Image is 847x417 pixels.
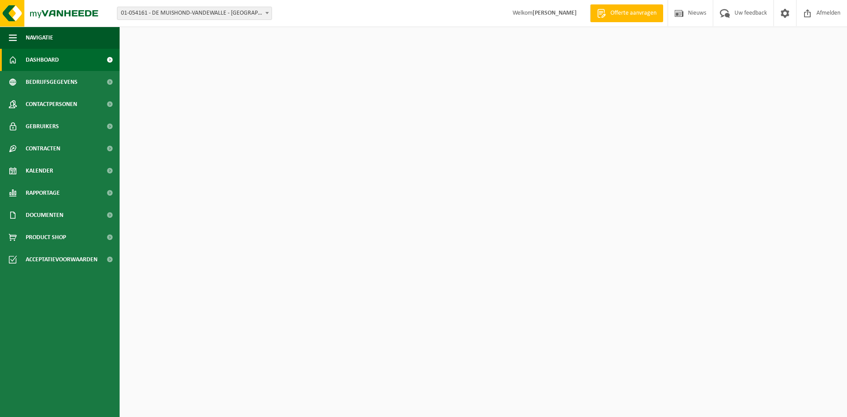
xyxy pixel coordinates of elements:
a: Offerte aanvragen [590,4,663,22]
span: Bedrijfsgegevens [26,71,78,93]
span: Offerte aanvragen [608,9,659,18]
span: Gebruikers [26,115,59,138]
span: Dashboard [26,49,59,71]
iframe: chat widget [4,397,148,417]
span: Product Shop [26,226,66,248]
span: Documenten [26,204,63,226]
span: Contracten [26,138,60,160]
strong: [PERSON_NAME] [532,10,577,16]
span: Rapportage [26,182,60,204]
span: 01-054161 - DE MUISHOND-VANDEWALLE - SINT-DENIJS [117,7,272,20]
span: Navigatie [26,27,53,49]
span: Kalender [26,160,53,182]
span: Contactpersonen [26,93,77,115]
span: Acceptatievoorwaarden [26,248,97,271]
